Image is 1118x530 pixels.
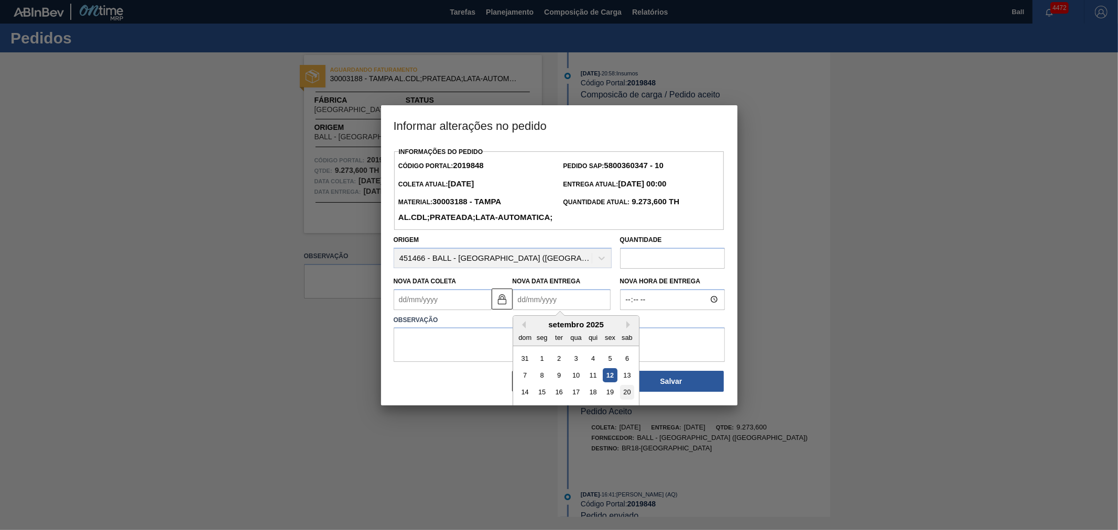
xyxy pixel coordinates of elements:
strong: 5800360347 - 10 [604,161,664,170]
div: Choose sábado, 13 de setembro de 2025 [620,368,634,382]
label: Nova Data Coleta [394,278,457,285]
div: Choose domingo, 7 de setembro de 2025 [518,368,532,382]
input: dd/mm/yyyy [513,289,611,310]
div: Choose domingo, 31 de agosto de 2025 [518,351,532,365]
label: Informações do Pedido [399,148,483,156]
div: Choose quinta-feira, 18 de setembro de 2025 [585,385,600,399]
div: sab [620,330,634,344]
div: Choose segunda-feira, 8 de setembro de 2025 [535,368,549,382]
div: Choose segunda-feira, 1 de setembro de 2025 [535,351,549,365]
span: Código Portal: [398,162,484,170]
div: Choose terça-feira, 23 de setembro de 2025 [551,402,566,416]
div: sex [603,330,617,344]
div: Choose domingo, 21 de setembro de 2025 [518,402,532,416]
strong: 30003188 - TAMPA AL.CDL;PRATEADA;LATA-AUTOMATICA; [398,197,552,222]
button: Previous Month [518,321,526,328]
h3: Informar alterações no pedido [381,105,737,145]
div: Choose segunda-feira, 22 de setembro de 2025 [535,402,549,416]
div: ter [551,330,566,344]
strong: 2019848 [453,161,483,170]
div: Choose quarta-feira, 3 de setembro de 2025 [569,351,583,365]
div: Choose quinta-feira, 4 de setembro de 2025 [585,351,600,365]
button: Next Month [626,321,634,328]
label: Nova Hora de Entrega [620,274,725,289]
div: setembro 2025 [513,320,639,329]
div: Choose quarta-feira, 10 de setembro de 2025 [569,368,583,382]
label: Nova Data Entrega [513,278,581,285]
div: seg [535,330,549,344]
div: Choose sábado, 20 de setembro de 2025 [620,385,634,399]
div: Choose sábado, 6 de setembro de 2025 [620,351,634,365]
div: Choose terça-feira, 16 de setembro de 2025 [551,385,566,399]
button: locked [492,289,513,310]
span: Material: [398,198,552,222]
div: Choose terça-feira, 2 de setembro de 2025 [551,351,566,365]
div: Choose sexta-feira, 5 de setembro de 2025 [603,351,617,365]
strong: [DATE] 00:00 [618,179,666,188]
div: Choose sexta-feira, 26 de setembro de 2025 [603,402,617,416]
img: locked [496,293,508,305]
span: Quantidade Atual: [563,198,680,206]
div: Choose quinta-feira, 25 de setembro de 2025 [585,402,600,416]
div: Choose quinta-feira, 11 de setembro de 2025 [585,368,600,382]
div: Choose terça-feira, 9 de setembro de 2025 [551,368,566,382]
label: Observação [394,313,725,328]
label: Origem [394,236,419,244]
button: Fechar [512,371,617,392]
strong: [DATE] [448,179,474,188]
div: Choose sábado, 27 de setembro de 2025 [620,402,634,416]
span: Coleta Atual: [398,181,474,188]
div: Choose domingo, 14 de setembro de 2025 [518,385,532,399]
div: qui [585,330,600,344]
div: Choose quarta-feira, 17 de setembro de 2025 [569,385,583,399]
span: Pedido SAP: [563,162,664,170]
span: Entrega Atual: [563,181,667,188]
div: Choose sexta-feira, 12 de setembro de 2025 [603,368,617,382]
label: Quantidade [620,236,662,244]
input: dd/mm/yyyy [394,289,492,310]
div: Choose quarta-feira, 24 de setembro de 2025 [569,402,583,416]
div: month 2025-09 [516,349,635,434]
strong: 9.273,600 TH [629,197,679,206]
div: Choose sexta-feira, 19 de setembro de 2025 [603,385,617,399]
button: Salvar [619,371,724,392]
div: Choose segunda-feira, 15 de setembro de 2025 [535,385,549,399]
div: dom [518,330,532,344]
div: qua [569,330,583,344]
